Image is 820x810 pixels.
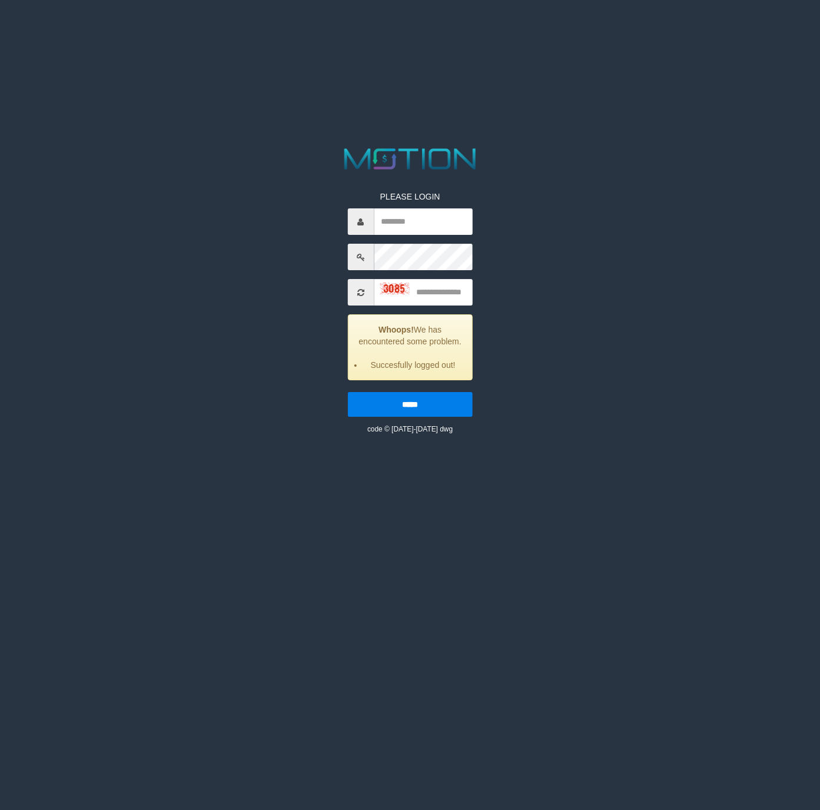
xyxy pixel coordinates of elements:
[379,325,414,334] strong: Whoops!
[347,191,472,203] p: PLEASE LOGIN
[347,314,472,380] div: We has encountered some problem.
[363,359,463,371] li: Succesfully logged out!
[367,425,453,433] small: code © [DATE]-[DATE] dwg
[380,283,409,294] img: captcha
[338,145,482,173] img: MOTION_logo.png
